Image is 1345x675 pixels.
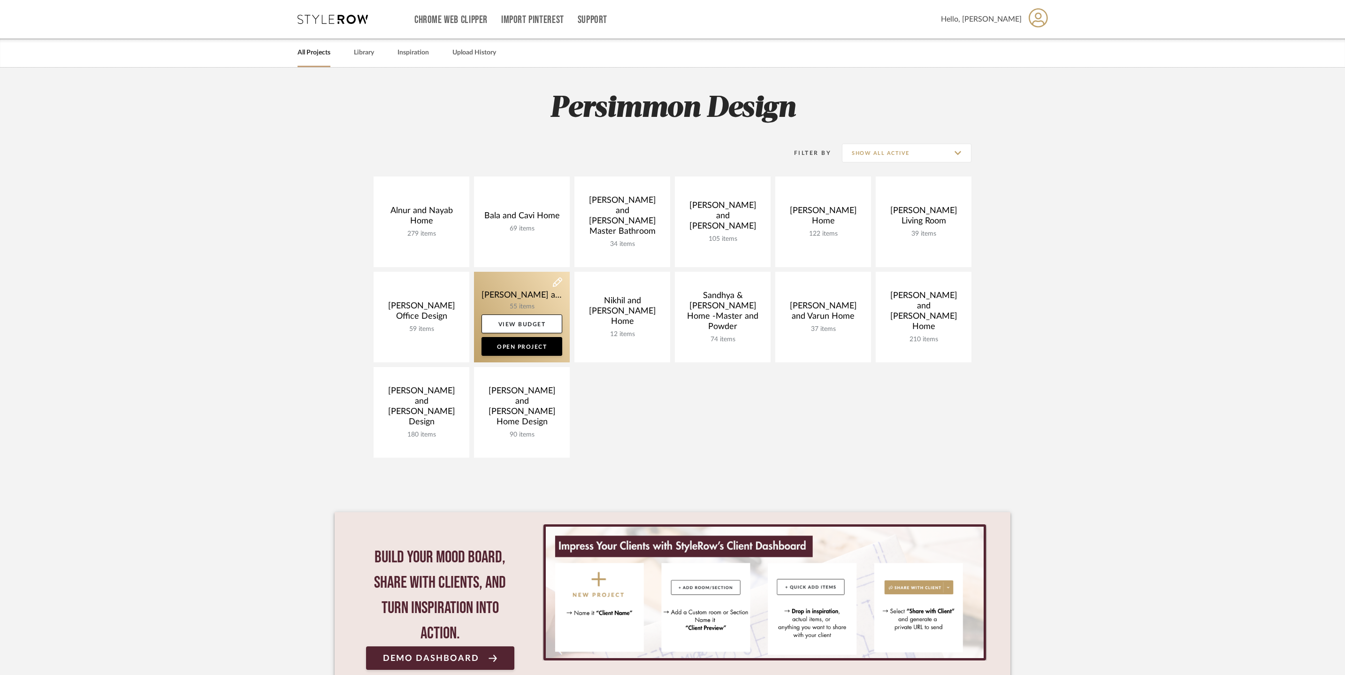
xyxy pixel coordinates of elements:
[941,14,1022,25] span: Hello, [PERSON_NAME]
[782,148,831,158] div: Filter By
[381,325,462,333] div: 59 items
[543,524,987,660] div: 0
[481,337,562,356] a: Open Project
[481,225,562,233] div: 69 items
[381,431,462,439] div: 180 items
[414,16,488,24] a: Chrome Web Clipper
[682,200,763,235] div: [PERSON_NAME] and [PERSON_NAME]
[381,301,462,325] div: [PERSON_NAME] Office Design
[883,336,964,344] div: 210 items
[883,230,964,238] div: 39 items
[783,301,864,325] div: [PERSON_NAME] and Varun Home
[366,545,514,646] div: Build your mood board, share with clients, and turn inspiration into action.
[501,16,564,24] a: Import Pinterest
[383,654,479,663] span: Demo Dashboard
[582,296,663,330] div: Nikhil and [PERSON_NAME] Home
[298,46,330,59] a: All Projects
[783,206,864,230] div: [PERSON_NAME] Home
[335,91,1010,126] h2: Persimmon Design
[481,314,562,333] a: View Budget
[582,195,663,240] div: [PERSON_NAME] and [PERSON_NAME] Master Bathroom
[481,431,562,439] div: 90 items
[783,325,864,333] div: 37 items
[366,646,514,670] a: Demo Dashboard
[682,291,763,336] div: Sandhya & [PERSON_NAME] Home -Master and Powder
[682,235,763,243] div: 105 items
[883,206,964,230] div: [PERSON_NAME] Living Room
[578,16,607,24] a: Support
[682,336,763,344] div: 74 items
[354,46,374,59] a: Library
[546,527,984,658] img: StyleRow_Client_Dashboard_Banner__1_.png
[381,206,462,230] div: Alnur and Nayab Home
[452,46,496,59] a: Upload History
[397,46,429,59] a: Inspiration
[481,211,562,225] div: Bala and Cavi Home
[783,230,864,238] div: 122 items
[582,240,663,248] div: 34 items
[381,230,462,238] div: 279 items
[582,330,663,338] div: 12 items
[883,291,964,336] div: [PERSON_NAME] and [PERSON_NAME] Home
[381,386,462,431] div: [PERSON_NAME] and [PERSON_NAME] Design
[481,386,562,431] div: [PERSON_NAME] and [PERSON_NAME] Home Design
